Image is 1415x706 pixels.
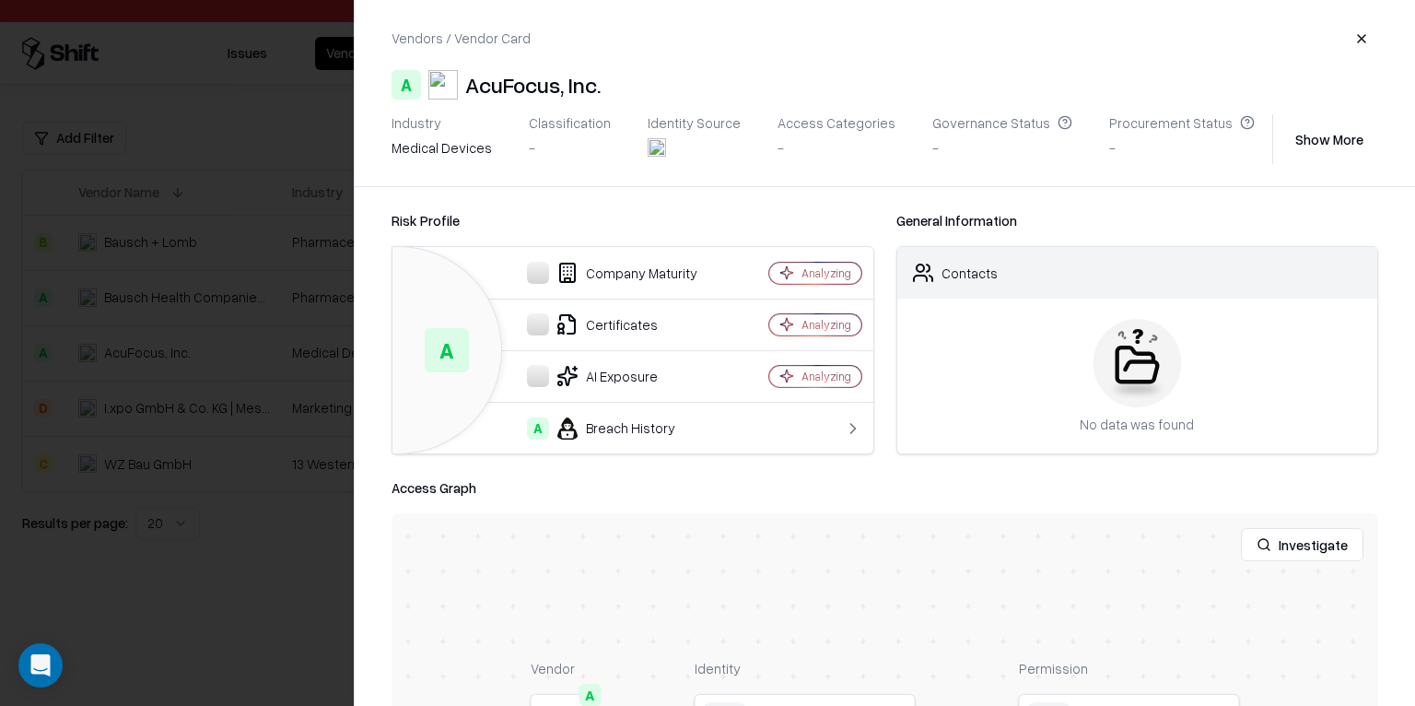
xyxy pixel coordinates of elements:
[941,264,998,283] div: Contacts
[1281,123,1378,156] button: Show More
[392,70,421,100] div: A
[801,265,851,281] div: Analyzing
[648,138,666,157] img: entra.microsoft.com
[648,114,741,131] div: Identity Source
[392,477,1378,499] div: Access Graph
[778,114,895,131] div: Access Categories
[407,365,731,387] div: AI Exposure
[932,114,1072,131] div: Governance Status
[392,138,492,158] div: medical devices
[1109,114,1255,131] div: Procurement Status
[407,313,731,335] div: Certificates
[531,659,591,678] div: Vendor
[579,684,602,706] div: A
[529,114,611,131] div: Classification
[801,369,851,384] div: Analyzing
[932,138,1072,158] div: -
[529,138,611,158] div: -
[778,138,895,158] div: -
[1080,415,1194,434] div: No data was found
[695,659,916,678] div: Identity
[428,70,458,100] img: AcuFocus, Inc.
[801,317,851,333] div: Analyzing
[896,209,1379,231] div: General Information
[527,418,549,440] div: A
[392,29,531,48] div: Vendors / Vendor Card
[407,418,731,440] div: Breach History
[392,114,492,131] div: Industry
[1109,138,1255,158] div: -
[1241,528,1363,561] button: Investigate
[465,70,601,100] div: AcuFocus, Inc.
[1019,659,1240,678] div: Permission
[392,209,874,231] div: Risk Profile
[407,262,731,284] div: Company Maturity
[425,328,469,372] div: A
